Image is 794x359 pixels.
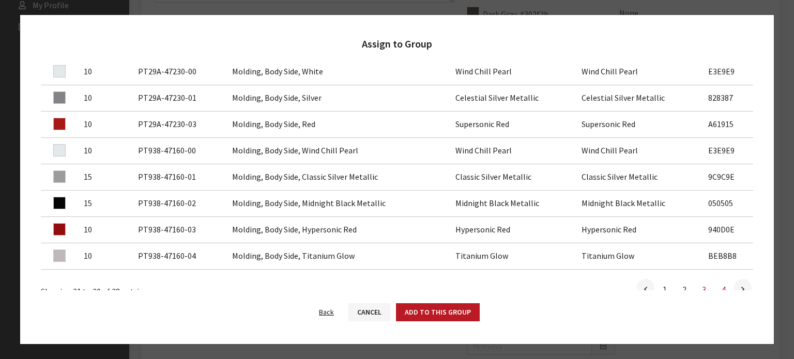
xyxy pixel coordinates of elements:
[575,112,702,138] td: Supersonic Red
[41,278,330,298] div: Showing 21 to 30 of 38 entries
[132,85,226,112] td: PT29A-47230-01
[78,138,132,164] td: 10
[702,164,753,191] td: 9C9C9E
[449,191,576,217] td: Midnight Black Metallic
[226,243,449,270] td: Molding, Body Side, Titanium Glow
[226,138,449,164] td: Molding, Body Side, Wind Chill Pearl
[575,191,702,217] td: Midnight Black Metallic
[575,138,702,164] td: Wind Chill Pearl
[655,279,674,300] a: 1
[449,164,576,191] td: Classic Silver Metallic
[702,191,753,217] td: 050505
[226,59,449,85] td: Molding, Body Side, White
[575,243,702,270] td: Titanium Glow
[132,112,226,138] td: PT29A-47230-03
[132,191,226,217] td: PT938-47160-02
[226,164,449,191] td: Molding, Body Side, Classic Silver Metallic
[702,112,753,138] td: A61915
[449,138,576,164] td: Wind Chill Pearl
[449,243,576,270] td: Titanium Glow
[132,164,226,191] td: PT938-47160-01
[226,217,449,243] td: Molding, Body Side, Hypersonic Red
[675,279,694,300] a: 2
[449,217,576,243] td: Hypersonic Red
[575,164,702,191] td: Classic Silver Metallic
[702,85,753,112] td: 828387
[449,112,576,138] td: Supersonic Red
[449,85,576,112] td: Celestial Silver Metallic
[226,85,449,112] td: Molding, Body Side, Silver
[702,217,753,243] td: 940D0E
[132,59,226,85] td: PT29A-47230-00
[78,191,132,217] td: 15
[226,191,449,217] td: Molding, Body Side, Midnight Black Metallic
[132,138,226,164] td: PT938-47160-00
[695,279,713,300] a: 3
[702,59,753,85] td: E3E9E9
[78,164,132,191] td: 15
[78,243,132,270] td: 10
[78,112,132,138] td: 10
[132,217,226,243] td: PT938-47160-03
[132,243,226,270] td: PT938-47160-04
[348,303,390,321] button: Cancel
[575,217,702,243] td: Hypersonic Red
[78,59,132,85] td: 10
[575,59,702,85] td: Wind Chill Pearl
[78,217,132,243] td: 10
[702,138,753,164] td: E3E9E9
[310,303,343,321] button: Back
[396,303,480,321] button: Add to this group
[714,279,733,300] a: 4
[362,36,432,52] h2: Assign to Group
[575,85,702,112] td: Celestial Silver Metallic
[226,112,449,138] td: Molding, Body Side, Red
[78,85,132,112] td: 10
[449,59,576,85] td: Wind Chill Pearl
[702,243,753,270] td: BEB8B8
